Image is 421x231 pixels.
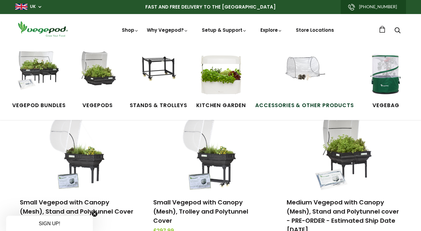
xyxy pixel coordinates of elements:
[122,27,139,50] a: Shop
[15,20,70,38] img: Vegepod
[20,198,133,216] a: Small Vegepod with Canopy (Mesh), Stand and Polytunnel Cover
[255,51,354,109] a: Accessories & Other Products
[75,102,121,110] span: Vegepods
[130,51,187,109] a: Stands & Trolleys
[363,51,409,109] a: VegeBag
[92,211,98,217] button: Close teaser
[153,198,248,225] a: Small Vegepod with Canopy (Mesh), Trolley and Polytunnel Cover
[260,27,282,33] a: Explore
[75,51,121,109] a: Vegepods
[198,51,244,97] img: Kitchen Garden
[196,102,246,110] span: Kitchen Garden
[296,27,334,33] a: Store Locations
[15,4,27,10] img: gb_large.png
[12,102,65,110] span: Vegepod Bundles
[30,4,36,10] a: UK
[363,51,409,97] img: VegeBag
[255,102,354,110] span: Accessories & Other Products
[12,51,65,109] a: Vegepod Bundles
[312,115,376,191] img: Medium Vegepod with Canopy (Mesh), Stand and Polytunnel cover - PRE-ORDER - Estimated Ship Date S...
[45,115,109,191] img: Small Vegepod with Canopy (Mesh), Stand and Polytunnel Cover
[6,216,93,231] div: SIGN UP!Close teaser
[16,51,62,97] img: Vegepod Bundles
[281,51,327,97] img: Accessories & Other Products
[178,115,242,191] img: Small Vegepod with Canopy (Mesh), Trolley and Polytunnel Cover
[75,51,121,97] img: Raised Garden Kits
[363,102,409,110] span: VegeBag
[202,27,247,33] a: Setup & Support
[130,102,187,110] span: Stands & Trolleys
[196,51,246,109] a: Kitchen Garden
[147,27,188,33] a: Why Vegepod?
[136,51,181,97] img: Stands & Trolleys
[39,221,60,226] span: SIGN UP!
[394,28,401,34] a: Search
